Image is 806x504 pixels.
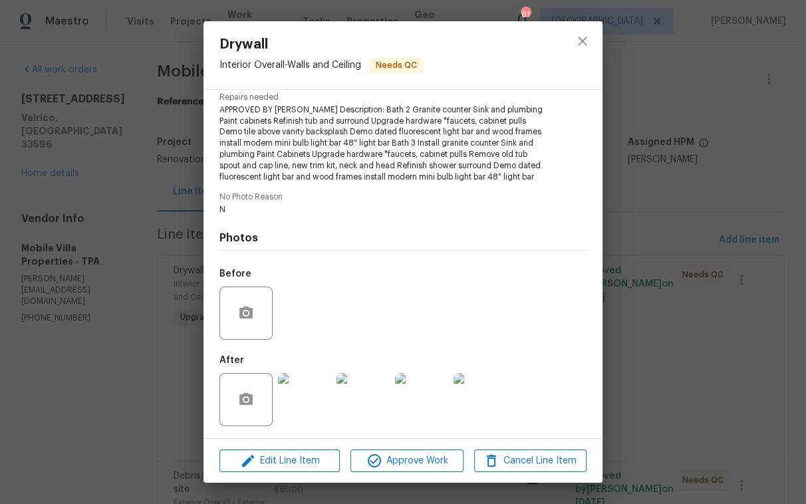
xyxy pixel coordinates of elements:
[350,449,463,473] button: Approve Work
[219,269,251,279] h5: Before
[219,104,550,183] span: APPROVED BY [PERSON_NAME] Description: Bath 2 Granite counter Sink and plumbing Paint cabinets Re...
[478,453,583,469] span: Cancel Line Item
[370,59,422,72] span: Needs QC
[567,25,599,57] button: close
[219,93,587,102] span: Repairs needed
[219,37,424,52] span: Drywall
[219,204,550,215] span: N
[219,231,587,245] h4: Photos
[223,453,336,469] span: Edit Line Item
[219,449,340,473] button: Edit Line Item
[219,61,361,70] span: Interior Overall - Walls and Ceiling
[521,8,530,21] div: 81
[474,449,587,473] button: Cancel Line Item
[219,356,244,365] h5: After
[219,193,587,201] span: No Photo Reason
[354,453,459,469] span: Approve Work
